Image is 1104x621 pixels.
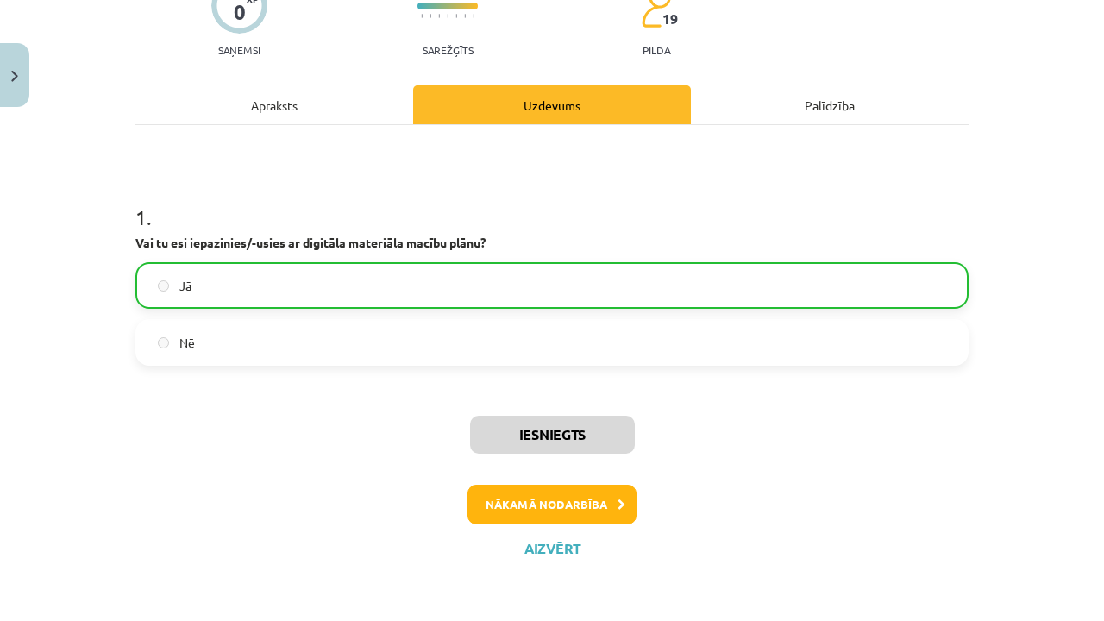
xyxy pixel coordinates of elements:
[643,44,670,56] p: pilda
[158,337,169,348] input: Nē
[470,416,635,454] button: Iesniegts
[179,334,195,352] span: Nē
[464,14,466,18] img: icon-short-line-57e1e144782c952c97e751825c79c345078a6d821885a25fce030b3d8c18986b.svg
[158,280,169,292] input: Jā
[423,44,474,56] p: Sarežģīts
[447,14,448,18] img: icon-short-line-57e1e144782c952c97e751825c79c345078a6d821885a25fce030b3d8c18986b.svg
[467,485,637,524] button: Nākamā nodarbība
[662,11,678,27] span: 19
[421,14,423,18] img: icon-short-line-57e1e144782c952c97e751825c79c345078a6d821885a25fce030b3d8c18986b.svg
[179,277,191,295] span: Jā
[413,85,691,124] div: Uzdevums
[135,85,413,124] div: Apraksts
[430,14,431,18] img: icon-short-line-57e1e144782c952c97e751825c79c345078a6d821885a25fce030b3d8c18986b.svg
[455,14,457,18] img: icon-short-line-57e1e144782c952c97e751825c79c345078a6d821885a25fce030b3d8c18986b.svg
[691,85,969,124] div: Palīdzība
[11,71,18,82] img: icon-close-lesson-0947bae3869378f0d4975bcd49f059093ad1ed9edebbc8119c70593378902aed.svg
[473,14,474,18] img: icon-short-line-57e1e144782c952c97e751825c79c345078a6d821885a25fce030b3d8c18986b.svg
[135,235,486,250] strong: Vai tu esi iepazinies/-usies ar digitāla materiāla macību plānu?
[135,175,969,229] h1: 1 .
[519,540,585,557] button: Aizvērt
[211,44,267,56] p: Saņemsi
[438,14,440,18] img: icon-short-line-57e1e144782c952c97e751825c79c345078a6d821885a25fce030b3d8c18986b.svg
